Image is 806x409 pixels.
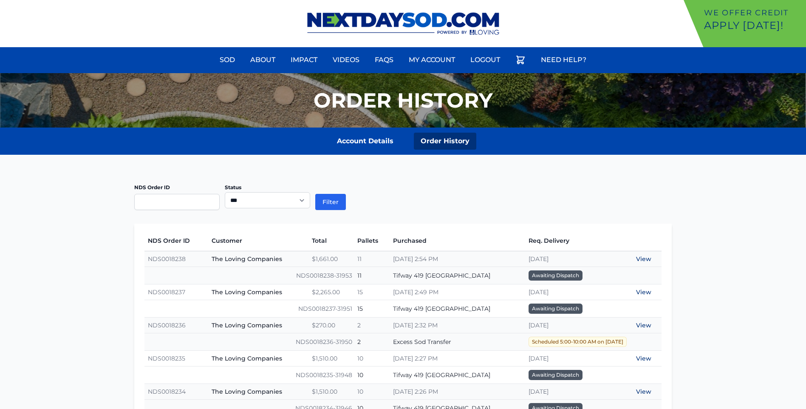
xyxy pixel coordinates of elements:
[308,284,354,300] td: $2,265.00
[208,351,309,366] td: The Loving Companies
[144,333,354,351] td: NDS0018236-31950
[636,355,651,362] a: View
[390,351,525,366] td: [DATE] 2:27 PM
[208,384,309,400] td: The Loving Companies
[390,251,525,267] td: [DATE] 2:54 PM
[390,284,525,300] td: [DATE] 2:49 PM
[225,184,241,190] label: Status
[314,90,492,111] h1: Order History
[525,384,608,400] td: [DATE]
[354,366,390,384] td: 10
[390,366,525,384] td: Tifway 419 [GEOGRAPHIC_DATA]
[308,230,354,251] th: Total
[529,337,627,347] span: Scheduled 5:00-10:00 AM on [DATE]
[328,50,365,70] a: Videos
[330,133,400,150] a: Account Details
[308,351,354,366] td: $1,510.00
[308,251,354,267] td: $1,661.00
[414,133,476,150] a: Order History
[354,351,390,366] td: 10
[525,284,608,300] td: [DATE]
[704,7,803,19] p: We offer Credit
[370,50,399,70] a: FAQs
[354,384,390,400] td: 10
[148,388,186,395] a: NDS0018234
[390,267,525,284] td: Tifway 419 [GEOGRAPHIC_DATA]
[148,255,186,263] a: NDS0018238
[636,321,651,329] a: View
[404,50,460,70] a: My Account
[354,267,390,284] td: 11
[354,300,390,318] td: 15
[525,318,608,333] td: [DATE]
[354,251,390,267] td: 11
[208,284,309,300] td: The Loving Companies
[148,288,185,296] a: NDS0018237
[390,300,525,318] td: Tifway 419 [GEOGRAPHIC_DATA]
[308,318,354,333] td: $270.00
[148,355,185,362] a: NDS0018235
[245,50,280,70] a: About
[208,251,309,267] td: The Loving Companies
[704,19,803,32] p: Apply [DATE]!
[144,267,354,284] td: NDS0018238-31953
[529,370,583,380] span: Awaiting Dispatch
[208,230,309,251] th: Customer
[525,351,608,366] td: [DATE]
[525,251,608,267] td: [DATE]
[636,255,651,263] a: View
[390,333,525,351] td: Excess Sod Transfer
[636,288,651,296] a: View
[148,321,186,329] a: NDS0018236
[390,384,525,400] td: [DATE] 2:26 PM
[354,333,390,351] td: 2
[134,184,170,190] label: NDS Order ID
[308,384,354,400] td: $1,510.00
[536,50,591,70] a: Need Help?
[390,318,525,333] td: [DATE] 2:32 PM
[215,50,240,70] a: Sod
[636,388,651,395] a: View
[529,304,583,314] span: Awaiting Dispatch
[286,50,322,70] a: Impact
[144,230,208,251] th: NDS Order ID
[390,230,525,251] th: Purchased
[529,270,583,281] span: Awaiting Dispatch
[465,50,505,70] a: Logout
[354,284,390,300] td: 15
[525,230,608,251] th: Req. Delivery
[354,230,390,251] th: Pallets
[144,366,354,384] td: NDS0018235-31948
[315,194,346,210] button: Filter
[354,318,390,333] td: 2
[208,318,309,333] td: The Loving Companies
[144,300,354,318] td: NDS0018237-31951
